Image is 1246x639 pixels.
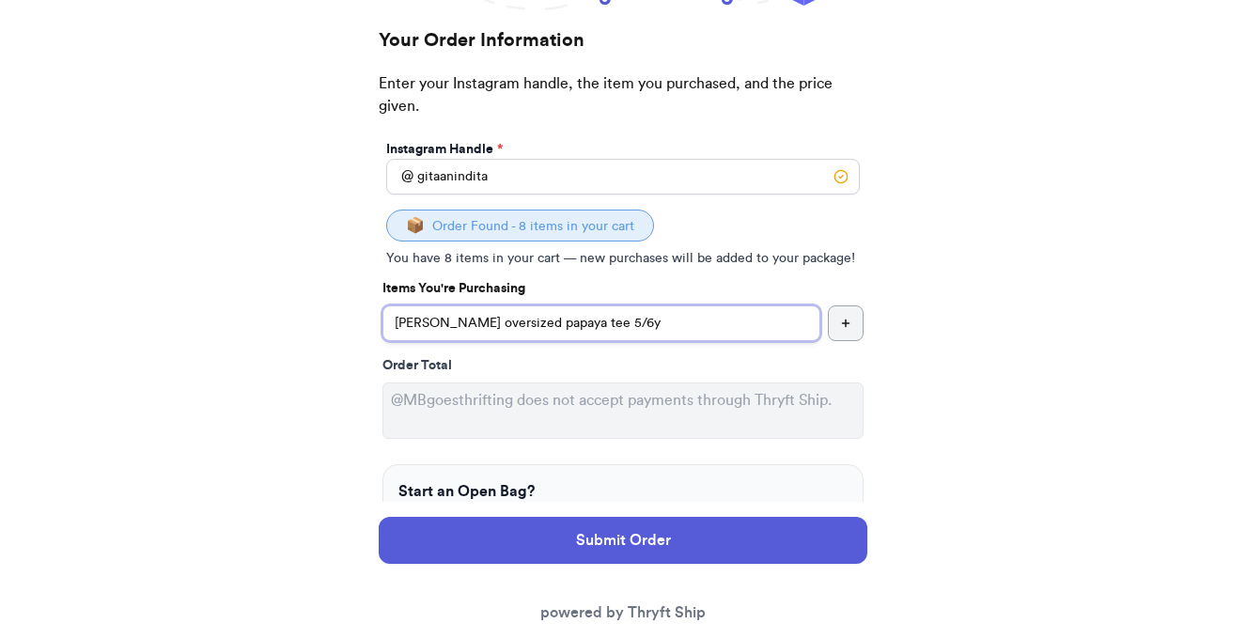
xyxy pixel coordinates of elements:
p: You have 8 items in your cart — new purchases will be added to your package! [386,249,860,268]
div: @ [386,159,413,195]
input: ex.funky hat [382,305,820,341]
p: Enter your Instagram handle, the item you purchased, and the price given. [379,72,867,136]
label: Instagram Handle [386,140,503,159]
span: Order Found - 8 items in your cart [432,220,634,233]
div: Order Total [382,356,864,375]
h3: Start an Open Bag? [398,480,848,503]
h2: Your Order Information [379,27,867,72]
span: 📦 [406,218,425,233]
p: Items You're Purchasing [382,279,864,298]
button: Submit Order [379,517,867,564]
a: powered by Thryft Ship [540,605,706,620]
